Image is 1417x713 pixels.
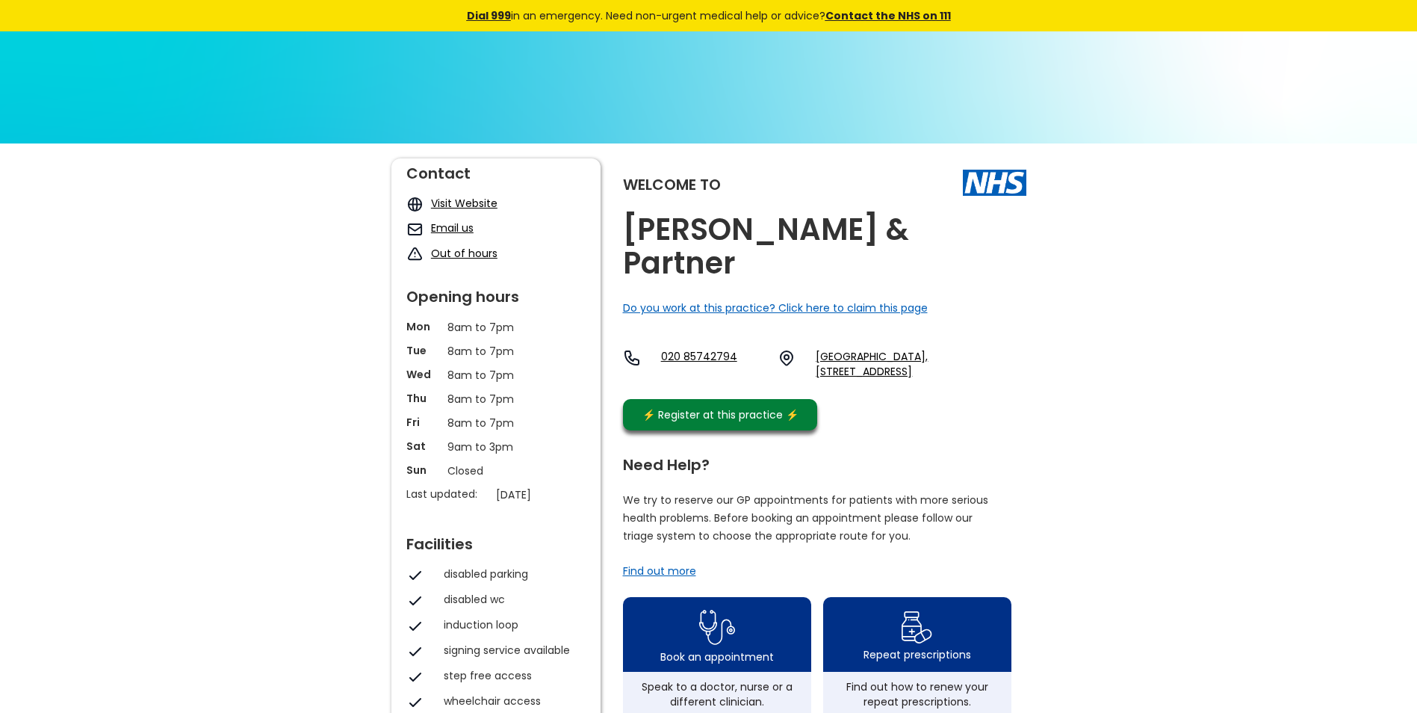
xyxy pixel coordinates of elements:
div: Opening hours [406,282,586,304]
p: Sun [406,463,440,478]
img: exclamation icon [406,246,424,263]
div: signing service available [444,643,578,658]
div: in an emergency. Need non-urgent medical help or advice? [365,7,1052,24]
p: 9am to 3pm [447,439,545,455]
img: telephone icon [623,349,641,367]
p: 8am to 7pm [447,415,545,431]
div: Book an appointment [660,649,774,664]
div: induction loop [444,617,578,632]
a: ⚡️ Register at this practice ⚡️ [623,399,817,430]
p: We try to reserve our GP appointments for patients with more serious health problems. Before book... [623,491,989,545]
div: disabled wc [444,592,578,607]
a: [GEOGRAPHIC_DATA], [STREET_ADDRESS] [816,349,1026,379]
div: Welcome to [623,177,721,192]
img: globe icon [406,196,424,213]
a: Contact the NHS on 111 [825,8,951,23]
div: Facilities [406,529,586,552]
p: [DATE] [496,487,593,503]
img: book appointment icon [699,605,735,649]
p: Thu [406,391,440,406]
p: Sat [406,439,440,454]
a: Visit Website [431,196,497,211]
a: Find out more [623,564,696,578]
div: ⚡️ Register at this practice ⚡️ [635,407,807,423]
div: Find out how to renew your repeat prescriptions. [831,679,1004,709]
a: Out of hours [431,246,497,261]
img: practice location icon [778,349,796,367]
div: step free access [444,668,578,683]
div: wheelchair access [444,694,578,709]
img: mail icon [406,220,424,238]
a: Dial 999 [467,8,511,23]
p: Tue [406,343,440,358]
p: 8am to 7pm [447,343,545,359]
div: Speak to a doctor, nurse or a different clinician. [630,679,804,709]
a: 020 85742794 [661,349,766,379]
div: Repeat prescriptions [863,647,971,662]
p: 8am to 7pm [447,391,545,407]
p: Closed [447,463,545,479]
div: Need Help? [623,450,1011,472]
p: Last updated: [406,487,489,501]
p: 8am to 7pm [447,319,545,336]
p: Fri [406,415,440,430]
a: Do you work at this practice? Click here to claim this page [623,300,928,315]
p: 8am to 7pm [447,367,545,383]
div: Contact [406,158,586,181]
a: Email us [431,220,474,235]
img: The NHS logo [963,170,1026,195]
p: Mon [406,319,440,334]
div: disabled parking [444,567,578,581]
img: repeat prescription icon [901,608,933,647]
p: Wed [406,367,440,382]
h2: [PERSON_NAME] & Partner [623,213,1026,280]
